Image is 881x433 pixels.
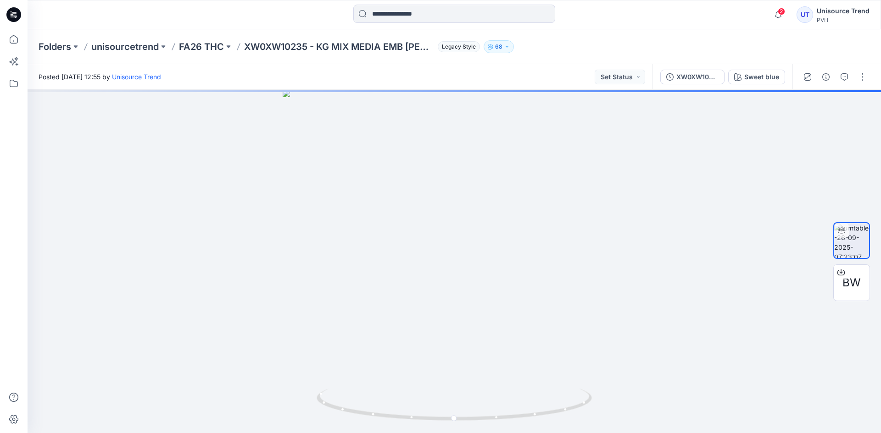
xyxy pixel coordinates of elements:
[179,40,224,53] a: FA26 THC
[495,42,502,52] p: 68
[39,40,71,53] a: Folders
[744,72,779,82] div: Sweet blue
[112,73,161,81] a: Unisource Trend
[434,40,480,53] button: Legacy Style
[484,40,514,53] button: 68
[819,70,833,84] button: Details
[91,40,159,53] a: unisourcetrend
[244,40,434,53] p: XW0XW10235 - KG MIX MEDIA EMB [PERSON_NAME]
[797,6,813,23] div: UT
[842,274,861,291] span: BW
[728,70,785,84] button: Sweet blue
[834,223,869,258] img: turntable-26-09-2025-07:23:07
[660,70,725,84] button: XW0XW10235 - KG MIX MEDIA EMB [PERSON_NAME]
[676,72,719,82] div: XW0XW10235 - KG MIX MEDIA EMB [PERSON_NAME]
[817,5,870,16] div: Unisource Trend
[778,8,785,15] span: 2
[39,72,161,82] span: Posted [DATE] 12:55 by
[438,41,480,52] span: Legacy Style
[817,16,870,23] div: PVH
